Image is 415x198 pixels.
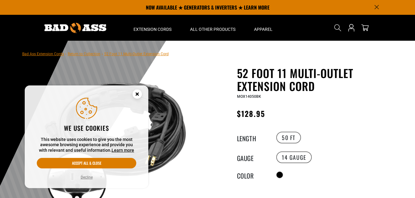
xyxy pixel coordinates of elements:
summary: Search [333,23,343,33]
label: 50 FT [276,132,301,143]
label: 14 Gauge [276,151,312,163]
span: Apparel [254,27,273,32]
summary: Extension Cords [124,15,181,41]
img: Bad Ass Extension Cords [44,23,106,33]
aside: Cookie Consent [25,85,148,188]
span: 52 Foot 11 Multi-Outlet Extension Cord [104,52,169,56]
a: Return to Collection [68,52,100,56]
h2: We use cookies [37,124,136,132]
span: › [102,52,103,56]
a: Bad Ass Extension Cords [22,52,64,56]
summary: All Other Products [181,15,245,41]
span: MOX14050BK [237,94,261,99]
span: Extension Cords [133,27,172,32]
h1: 52 Foot 11 Multi-Outlet Extension Cord [237,67,388,93]
legend: Color [237,171,268,179]
button: Decline [79,174,95,180]
span: › [65,52,66,56]
p: This website uses cookies to give you the most awesome browsing experience and provide you with r... [37,137,136,153]
legend: Gauge [237,153,268,161]
button: Accept all & close [37,158,136,168]
span: $128.95 [237,108,265,119]
a: Learn more [112,148,134,153]
legend: Length [237,134,268,142]
span: All Other Products [190,27,235,32]
nav: breadcrumbs [22,50,169,57]
summary: Apparel [245,15,282,41]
